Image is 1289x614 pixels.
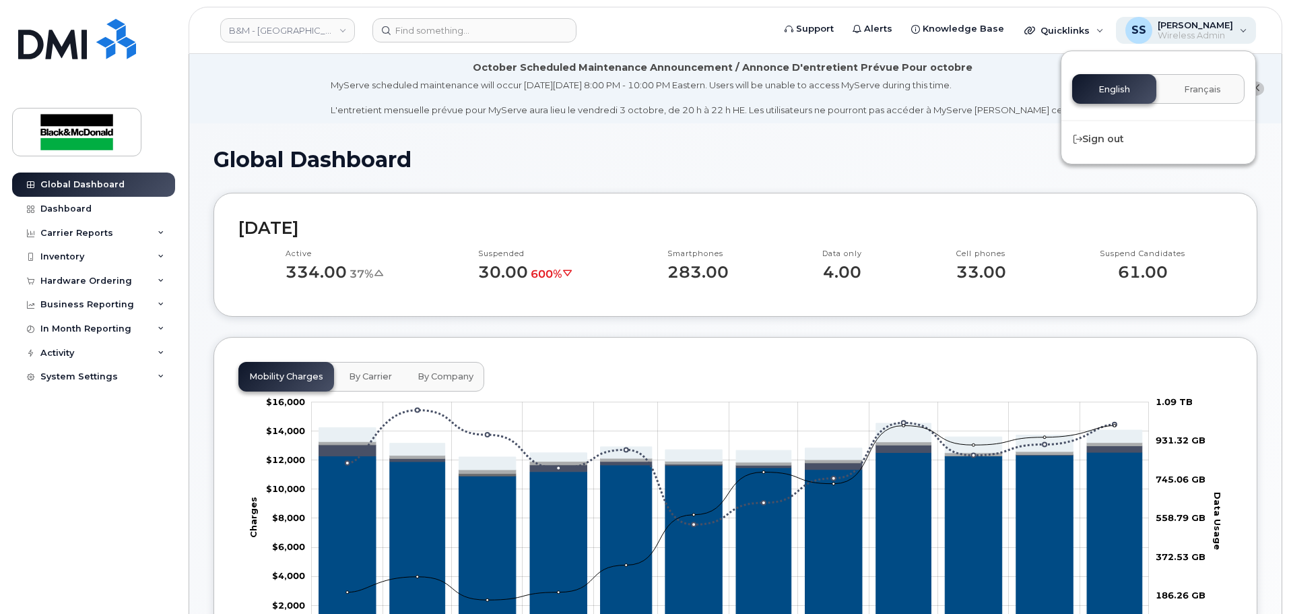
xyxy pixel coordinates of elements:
[1100,263,1185,281] p: 61.00
[331,79,1115,117] div: MyServe scheduled maintenance will occur [DATE][DATE] 8:00 PM - 10:00 PM Eastern. Users will be u...
[1156,396,1193,406] tspan: 1.09 TB
[286,249,385,259] p: Active
[213,148,1257,171] h1: Global Dashboard
[1212,491,1223,549] tspan: Data Usage
[272,512,305,523] tspan: $8,000
[350,268,385,280] span: 37%
[1184,84,1221,95] span: Français
[272,599,305,610] tspan: $2,000
[1156,512,1205,523] tspan: 558.79 GB
[531,268,573,280] span: 600%
[956,263,1006,281] p: 33.00
[478,249,573,259] p: Suspended
[1156,473,1205,484] tspan: 745.06 GB
[248,497,259,538] tspan: Charges
[667,249,729,259] p: Smartphones
[266,396,305,406] tspan: $16,000
[266,483,305,494] tspan: $10,000
[478,263,573,281] p: 30.00
[1061,127,1255,152] div: Sign out
[272,570,305,581] tspan: $4,000
[272,541,305,552] tspan: $6,000
[1156,435,1205,446] tspan: 931.32 GB
[473,61,972,75] div: October Scheduled Maintenance Announcement / Annonce D'entretient Prévue Pour octobre
[1156,590,1205,601] tspan: 186.26 GB
[1156,551,1205,561] tspan: 372.53 GB
[238,218,1232,238] h2: [DATE]
[667,263,729,281] p: 283.00
[956,249,1006,259] p: Cell phones
[1100,249,1185,259] p: Suspend Candidates
[266,425,305,435] tspan: $14,000
[286,263,385,281] p: 334.00
[266,454,305,464] tspan: $12,000
[418,371,473,382] span: By Company
[822,249,862,259] p: Data only
[822,263,862,281] p: 4.00
[349,371,392,382] span: By Carrier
